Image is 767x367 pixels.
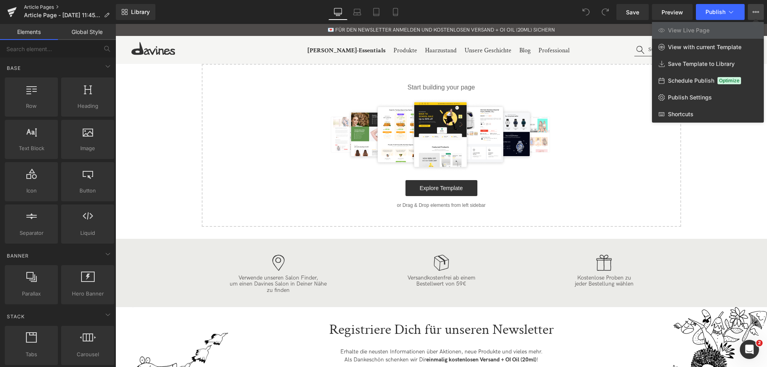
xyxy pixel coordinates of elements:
span: Tabs [7,350,56,359]
span: Hero Banner [64,290,112,298]
p: or Drag & Drop elements from left sidebar [99,179,553,184]
span: Stack [6,313,26,320]
span: Save [626,8,639,16]
span: Parallax [7,290,56,298]
a: Desktop [328,4,348,20]
iframe: Intercom live chat [740,340,759,359]
button: Haarzustand [310,18,341,36]
span: Heading [64,102,112,110]
span: Salon Finder [578,16,610,36]
h4: Registriere Dich für unseren Newsletter [214,295,438,317]
p: Erhalte die neusten Informationen über Aktionen, neue Produkte und vieles mehr. [214,324,438,332]
span: 2 [756,340,763,346]
strong: einmalig kostenlosen Versand + OI Oil (20ml) [311,332,421,339]
button: Undo [578,4,594,20]
span: View Live Page [668,27,709,34]
div: 3 / 5 [203,1,449,11]
p: Als Dankeschön schenken wir Dir ! [214,332,438,340]
span: Save Template to Library [668,60,735,67]
button: Minicart aria label [626,17,634,35]
span: Base [6,64,22,72]
span: Preview [662,8,683,16]
a: Article Pages [24,4,116,10]
button: View Live PageView with current TemplateSave Template to LibrarySchedule PublishOptimizePublish S... [748,4,764,20]
button: Redo [597,4,613,20]
a: Preview [652,4,693,20]
nav: Main [60,12,652,40]
a: Mobile [386,4,405,20]
a: 💌 FÜR DEN NEWSLETTER ANMELDEN UND KOSTENLOSEN VERSAND + OI OIL (20ML) SICHERN [212,3,439,9]
a: New Library [116,4,155,20]
a: [PERSON_NAME]-Essentials [192,18,270,36]
span: Publish Settings [668,94,712,101]
span: Publish [705,9,725,15]
span: Shortcuts [668,111,693,118]
a: Blog [404,18,415,36]
p: Kostenlose Proben zu jeder Bestellung wählen [459,251,518,263]
button: Produkte [278,18,302,36]
span: Liquid [64,229,112,237]
span: Icon [7,186,56,195]
button: Professional [423,18,454,36]
button: Publish [696,4,745,20]
p: Versandkostenfrei ab einem Bestellwert von 59€ [292,251,360,263]
button: Unsere Geschichte [349,18,396,36]
button: Search aria label [517,17,568,35]
span: Banner [6,252,30,260]
span: Image [64,144,112,153]
span: Button [64,186,112,195]
span: View cart, 0 items in cart [628,26,631,30]
span: Library [131,8,150,16]
a: Verwende unseren Salon Finder,um einen Davines Salon in Deiner Nähezu finden [114,250,211,270]
b: [PERSON_NAME]-Essentials [192,22,270,31]
a: Explore Template [290,156,362,172]
a: Salon Locator [568,16,612,36]
p: Start building your page [99,59,553,68]
span: Optimize [717,77,741,84]
a: Tablet [367,4,386,20]
span: View with current Template [668,44,741,51]
span: Suche... [533,22,550,29]
span: Row [7,102,56,110]
img: Davines Germany [16,18,60,31]
span: Schedule Publish [668,77,714,84]
span: Carousel [64,350,112,359]
a: Global Style [58,24,116,40]
span: Separator [7,229,56,237]
span: Article Page - [DATE] 11:45:34 [24,12,101,18]
span: Text Block [7,144,56,153]
a: Laptop [348,4,367,20]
